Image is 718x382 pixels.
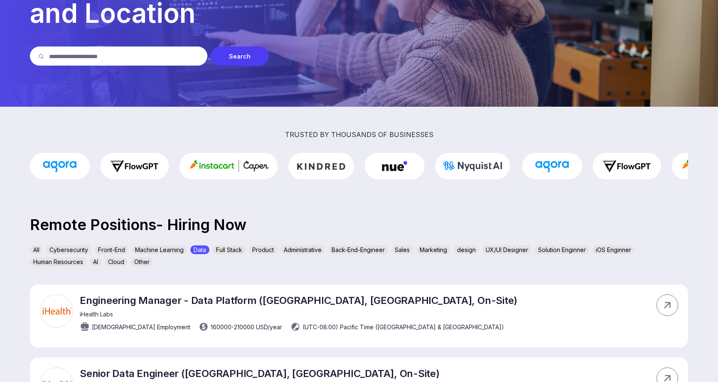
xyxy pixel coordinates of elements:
[211,323,282,331] span: 160000 - 210000 USD /year
[131,257,153,266] div: Other
[132,245,187,254] div: Machine Learning
[482,245,531,254] div: UX/UI Designer
[30,245,43,254] div: All
[30,257,86,266] div: Human Resources
[328,245,388,254] div: Back-End-Engineer
[190,245,209,254] div: Data
[92,323,190,331] span: [DEMOGRAPHIC_DATA] Employment
[416,245,450,254] div: Marketing
[90,257,101,266] div: AI
[535,245,589,254] div: Solution Enginner
[211,47,269,66] div: Search
[80,294,517,306] p: Engineering Manager - Data Platform ([GEOGRAPHIC_DATA], [GEOGRAPHIC_DATA], On-Site)
[46,245,91,254] div: Cybersecurity
[95,245,128,254] div: Front-End
[213,245,246,254] div: Full Stack
[105,257,128,266] div: Cloud
[249,245,277,254] div: Product
[391,245,413,254] div: Sales
[454,245,479,254] div: design
[593,245,634,254] div: iOS Enginner
[80,311,113,318] span: iHealth Labs
[80,367,506,380] p: Senior Data Engineer ([GEOGRAPHIC_DATA], [GEOGRAPHIC_DATA], On-Site)
[302,323,504,331] span: (UTC-08:00) Pacific Time ([GEOGRAPHIC_DATA] & [GEOGRAPHIC_DATA])
[280,245,325,254] div: Administrative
